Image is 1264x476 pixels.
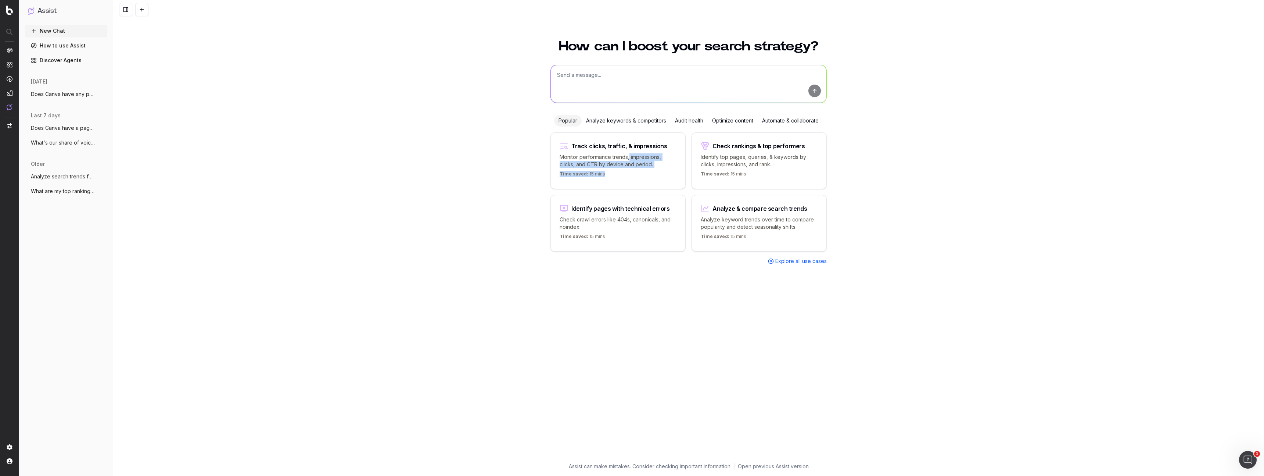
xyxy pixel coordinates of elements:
div: Popular [554,115,582,127]
p: 15 mins [701,171,746,180]
span: Does Canva have a page exist and rank fo [31,124,96,132]
button: New Chat [25,25,107,37]
a: Open previous Assist version [738,463,809,470]
div: Identify pages with technical errors [571,206,670,212]
img: Botify logo [6,6,13,15]
img: Activation [7,76,12,82]
img: Setting [7,444,12,450]
button: What are my top ranking pages? [25,185,107,197]
div: Track clicks, traffic, & impressions [571,143,667,149]
div: Audit health [671,115,708,127]
button: Does Canva have a page exist and rank fo [25,122,107,134]
a: Explore all use cases [768,257,827,265]
img: Switch project [7,123,12,128]
p: 15 mins [560,171,605,180]
span: Time saved: [701,234,729,239]
div: Automate & collaborate [758,115,823,127]
button: What's our share of voice on ChatGPT for [25,137,107,149]
span: Does Canva have any pages ranking for "A [31,90,96,98]
span: [DATE] [31,78,47,85]
a: How to use Assist [25,40,107,51]
img: Intelligence [7,61,12,68]
h1: How can I boost your search strategy? [550,40,827,53]
span: What's our share of voice on ChatGPT for [31,139,96,146]
img: Studio [7,90,12,96]
p: Monitor performance trends, impressions, clicks, and CTR by device and period. [560,153,676,168]
img: Assist [7,104,12,110]
button: Assist [28,6,104,16]
div: Analyze & compare search trends [712,206,807,212]
p: Analyze keyword trends over time to compare popularity and detect seasonality shifts. [701,216,818,231]
span: last 7 days [31,112,61,119]
span: Explore all use cases [775,257,827,265]
button: Does Canva have any pages ranking for "A [25,88,107,100]
p: Check crawl errors like 404s, canonicals, and noindex. [560,216,676,231]
img: My account [7,458,12,464]
span: Time saved: [701,171,729,177]
span: Time saved: [560,234,588,239]
p: 15 mins [560,234,605,242]
div: Analyze keywords & competitors [582,115,671,127]
p: 15 mins [701,234,746,242]
span: 1 [1254,451,1260,457]
a: Discover Agents [25,54,107,66]
div: Check rankings & top performers [712,143,805,149]
iframe: Intercom live chat [1239,451,1257,469]
span: Analyze search trends for: ai image gene [31,173,96,180]
span: What are my top ranking pages? [31,188,96,195]
div: Optimize content [708,115,758,127]
h1: Assist [37,6,57,16]
p: Assist can make mistakes. Consider checking important information. [569,463,732,470]
button: Analyze search trends for: ai image gene [25,171,107,182]
p: Identify top pages, queries, & keywords by clicks, impressions, and rank. [701,153,818,168]
span: older [31,160,45,168]
span: Time saved: [560,171,588,177]
img: Assist [28,7,35,14]
img: Analytics [7,47,12,53]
